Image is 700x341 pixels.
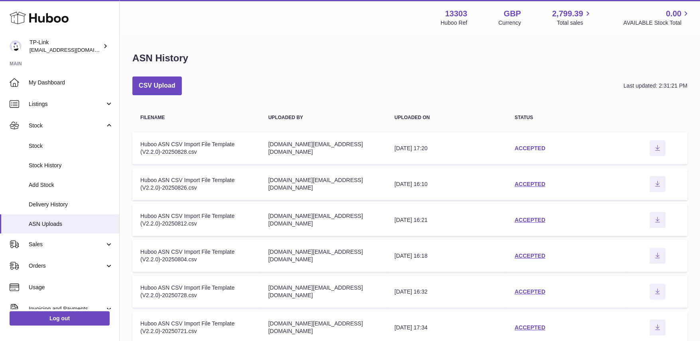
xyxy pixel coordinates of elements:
[29,39,101,54] div: TP-Link
[140,248,252,263] div: Huboo ASN CSV Import File Template (V2.2.0)-20250804.csv
[29,220,113,228] span: ASN Uploads
[132,52,188,65] h1: ASN History
[10,40,22,52] img: gaby.chen@tp-link.com
[515,288,545,295] a: ACCEPTED
[260,107,387,128] th: Uploaded by
[140,176,252,192] div: Huboo ASN CSV Import File Template (V2.2.0)-20250826.csv
[140,212,252,227] div: Huboo ASN CSV Import File Template (V2.2.0)-20250812.csv
[394,252,498,260] div: [DATE] 16:18
[29,181,113,189] span: Add Stock
[394,288,498,296] div: [DATE] 16:32
[10,311,110,325] a: Log out
[140,284,252,299] div: Huboo ASN CSV Import File Template (V2.2.0)-20250728.csv
[498,19,521,27] div: Currency
[649,284,665,300] button: Download ASN file
[132,76,182,95] button: CSV Upload
[515,217,545,223] a: ACCEPTED
[29,284,113,291] span: Usage
[507,107,628,128] th: Status
[29,162,113,169] span: Stock History
[268,284,379,299] div: [DOMAIN_NAME][EMAIL_ADDRESS][DOMAIN_NAME]
[268,248,379,263] div: [DOMAIN_NAME][EMAIL_ADDRESS][DOMAIN_NAME]
[268,320,379,335] div: [DOMAIN_NAME][EMAIL_ADDRESS][DOMAIN_NAME]
[556,19,592,27] span: Total sales
[29,122,105,129] span: Stock
[268,141,379,156] div: [DOMAIN_NAME][EMAIL_ADDRESS][DOMAIN_NAME]
[515,324,545,331] a: ACCEPTED
[623,82,687,90] div: Last updated: 2:31:21 PM
[394,180,498,188] div: [DATE] 16:10
[386,107,506,128] th: Uploaded on
[29,262,105,270] span: Orders
[552,8,592,27] a: 2,799.39 Total sales
[394,145,498,152] div: [DATE] 17:20
[29,201,113,208] span: Delivery History
[268,212,379,227] div: [DOMAIN_NAME][EMAIL_ADDRESS][DOMAIN_NAME]
[140,141,252,156] div: Huboo ASN CSV Import File Template (V2.2.0)-20250828.csv
[132,107,260,128] th: Filename
[628,107,687,128] th: actions
[649,319,665,335] button: Download ASN file
[29,305,105,313] span: Invoicing and Payments
[503,8,521,19] strong: GBP
[515,253,545,259] a: ACCEPTED
[440,19,467,27] div: Huboo Ref
[29,142,113,150] span: Stock
[140,320,252,335] div: Huboo ASN CSV Import File Template (V2.2.0)-20250721.csv
[515,181,545,187] a: ACCEPTED
[623,19,690,27] span: AVAILABLE Stock Total
[552,8,583,19] span: 2,799.39
[649,176,665,192] button: Download ASN file
[29,79,113,86] span: My Dashboard
[666,8,681,19] span: 0.00
[268,176,379,192] div: [DOMAIN_NAME][EMAIL_ADDRESS][DOMAIN_NAME]
[394,324,498,331] div: [DATE] 17:34
[649,212,665,228] button: Download ASN file
[394,216,498,224] div: [DATE] 16:21
[623,8,690,27] a: 0.00 AVAILABLE Stock Total
[29,100,105,108] span: Listings
[649,140,665,156] button: Download ASN file
[29,241,105,248] span: Sales
[515,145,545,151] a: ACCEPTED
[649,248,665,264] button: Download ASN file
[29,47,117,53] span: [EMAIL_ADDRESS][DOMAIN_NAME]
[445,8,467,19] strong: 13303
